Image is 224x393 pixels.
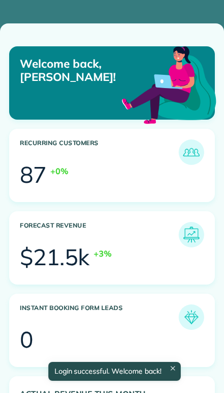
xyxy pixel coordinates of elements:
div: $21.5k [20,246,90,268]
img: icon_form_leads-04211a6a04a5b2264e4ee56bc0799ec3eb69b7e499cbb523a139df1d13a81ae0.png [181,307,202,327]
h3: Forecast Revenue [20,222,179,247]
div: +0% [50,165,68,177]
img: icon_forecast_revenue-8c13a41c7ed35a8dcfafea3cbb826a0462acb37728057bba2d056411b612bbbe.png [181,224,202,245]
div: Login successful. Welcome back! [48,362,180,381]
div: 87 [20,163,46,186]
img: icon_recurring_customers-cf858462ba22bcd05b5a5880d41d6543d210077de5bb9ebc9590e49fd87d84ed.png [181,142,202,162]
div: +3% [94,247,111,260]
div: 0 [20,328,33,351]
h3: Instant Booking Form Leads [20,304,179,330]
img: dashboard_welcome-42a62b7d889689a78055ac9021e634bf52bae3f8056760290aed330b23ab8690.png [120,35,218,133]
p: Welcome back, [PERSON_NAME]! [20,57,149,84]
h3: Recurring Customers [20,139,179,165]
